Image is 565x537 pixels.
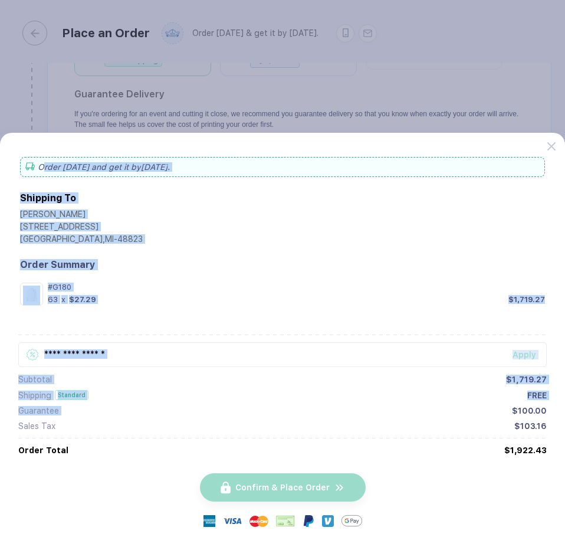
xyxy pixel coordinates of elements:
div: Sales Tax [18,421,55,431]
img: visa [223,512,242,531]
div: Standard [55,390,88,400]
img: cheque [276,515,295,527]
div: Order [DATE] and get it by [DATE] . [20,157,545,177]
button: Apply [498,342,547,367]
div: $1,922.43 [504,446,547,455]
div: $1,719.27 [506,375,547,384]
div: $103.16 [514,421,547,431]
img: express [203,515,215,527]
div: Shipping To [20,192,76,204]
div: Order Summary [20,259,545,270]
img: 730f5c4f-c879-4dc8-a3a5-046d528f8164_nt_front_1756155545159.jpg [23,286,40,303]
div: #G180 [48,283,545,292]
div: Order Total [18,446,68,455]
div: [PERSON_NAME] [20,209,143,222]
img: GPay [341,510,362,531]
div: $27.29 [69,295,96,304]
div: $100.00 [512,406,547,415]
div: [GEOGRAPHIC_DATA] , MI - 48823 [20,234,143,247]
div: 63 [48,295,58,304]
div: Subtotal [18,375,52,384]
img: Venmo [322,515,334,527]
div: [STREET_ADDRESS] [20,222,143,234]
img: master-card [249,512,268,531]
div: x [60,295,67,304]
div: Shipping [18,391,51,400]
div: FREE [527,391,547,400]
div: Guarantee [18,406,59,415]
img: Paypal [303,515,314,527]
div: Apply [513,350,547,359]
div: $1,719.27 [508,295,545,304]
